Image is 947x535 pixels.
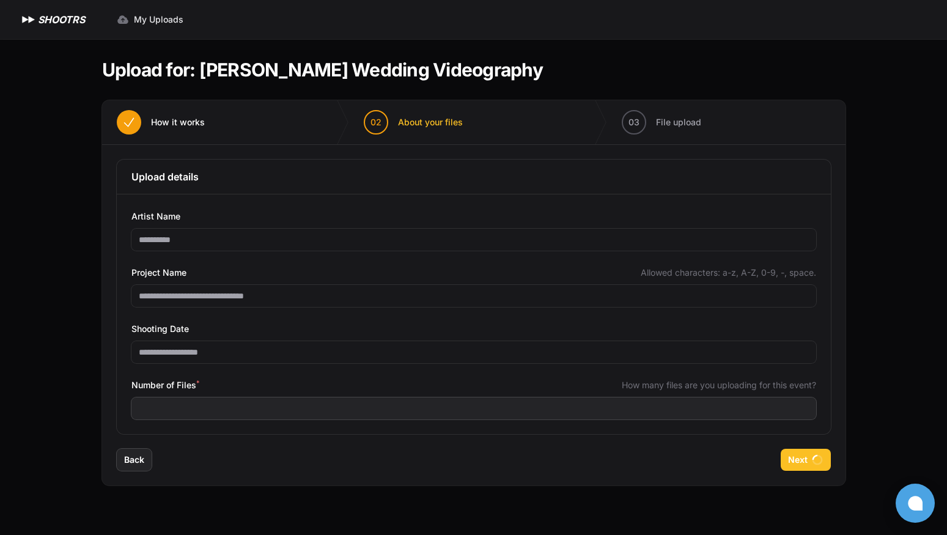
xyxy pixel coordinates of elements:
span: Project Name [131,265,186,280]
span: 03 [628,116,639,128]
span: 02 [370,116,381,128]
button: How it works [102,100,219,144]
button: Back [117,449,152,471]
span: About your files [398,116,463,128]
span: Next [788,454,808,466]
h1: SHOOTRS [38,12,85,27]
span: How many files are you uploading for this event? [622,379,816,391]
span: File upload [656,116,701,128]
span: Number of Files [131,378,199,393]
span: Allowed characters: a-z, A-Z, 0-9, -, space. [641,267,816,279]
span: My Uploads [134,13,183,26]
span: Shooting Date [131,322,189,336]
h1: Upload for: [PERSON_NAME] Wedding Videography [102,59,543,81]
button: 03 File upload [607,100,716,144]
span: Back [124,454,144,466]
span: Artist Name [131,209,180,224]
img: SHOOTRS [20,12,38,27]
a: My Uploads [109,9,191,31]
span: How it works [151,116,205,128]
button: 02 About your files [349,100,477,144]
button: Open chat window [896,484,935,523]
button: Next [781,449,831,471]
a: SHOOTRS SHOOTRS [20,12,85,27]
h3: Upload details [131,169,816,184]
